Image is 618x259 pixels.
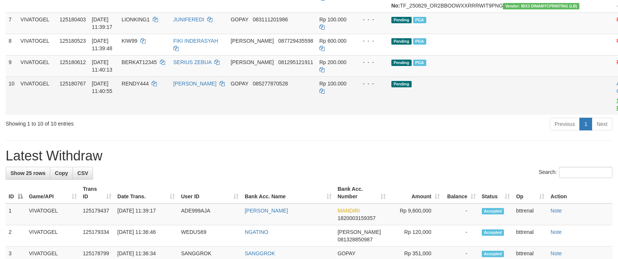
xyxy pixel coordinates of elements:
span: Rp 100.000 [319,81,346,87]
span: Copy [55,170,68,176]
a: SERIUS ZEBUA [173,59,212,65]
td: 9 [6,55,18,76]
span: Copy 1820003159357 to clipboard [338,215,376,221]
span: [DATE] 11:39:48 [92,38,113,51]
a: 1 [579,118,592,130]
a: JUNIFEREDI [173,16,204,22]
span: Pending [391,60,412,66]
span: Show 25 rows [11,170,45,176]
td: 125179437 [80,204,114,225]
th: Action [547,182,612,204]
span: Copy 081328850987 to clipboard [338,237,373,243]
th: Status: activate to sort column ascending [479,182,513,204]
span: Accepted [482,208,504,214]
td: Rp 120,000 [389,225,443,247]
th: Amount: activate to sort column ascending [389,182,443,204]
th: Date Trans.: activate to sort column ascending [114,182,178,204]
th: Op: activate to sort column ascending [513,182,547,204]
td: VIVATOGEL [18,76,57,115]
td: - [443,204,479,225]
span: Pending [391,81,412,87]
span: 125180523 [60,38,86,44]
a: Copy [50,167,73,180]
span: GOPAY [231,16,248,22]
th: Game/API: activate to sort column ascending [26,182,80,204]
span: [PERSON_NAME] [231,59,274,65]
a: Note [550,208,562,214]
h1: Latest Withdraw [6,148,612,163]
span: LIONKING1 [122,16,150,22]
td: Rp 9,600,000 [389,204,443,225]
span: Vendor URL: https://dashboard.q2checkout.com/secure [503,3,579,9]
td: bttrenal [513,204,547,225]
th: Bank Acc. Number: activate to sort column ascending [335,182,389,204]
span: KIW99 [122,38,137,44]
span: [DATE] 11:40:55 [92,81,113,94]
span: Rp 100.000 [319,16,346,22]
a: NGATINO [245,229,268,235]
span: GOPAY [338,250,355,256]
a: [PERSON_NAME] [245,208,288,214]
span: BERKAT12345 [122,59,157,65]
span: Copy 085277870528 to clipboard [253,81,288,87]
span: RENDY444 [122,81,149,87]
span: [PERSON_NAME] [231,38,274,44]
span: CSV [77,170,88,176]
a: FIKI INDERASYAH [173,38,218,44]
span: Rp 600.000 [319,38,346,44]
div: - - - [357,16,385,23]
td: VIVATOGEL [26,225,80,247]
span: Accepted [482,251,504,257]
label: Search: [539,167,612,178]
span: [DATE] 11:39:17 [92,16,113,30]
td: 10 [6,76,18,115]
a: Show 25 rows [6,167,50,180]
td: 2 [6,225,26,247]
a: Note [550,250,562,256]
td: VIVATOGEL [18,34,57,55]
th: ID: activate to sort column descending [6,182,26,204]
td: WEDUS69 [178,225,242,247]
td: [DATE] 11:36:46 [114,225,178,247]
span: Copy 081295121911 to clipboard [278,59,313,65]
span: Copy 087729435598 to clipboard [278,38,313,44]
th: Trans ID: activate to sort column ascending [80,182,114,204]
th: Bank Acc. Name: activate to sort column ascending [242,182,335,204]
span: Copy 083111201986 to clipboard [253,16,288,22]
span: 125180612 [60,59,86,65]
div: Showing 1 to 10 of 10 entries [6,117,252,127]
td: [DATE] 11:39:17 [114,204,178,225]
div: - - - [357,37,385,45]
span: Marked by bttrenal [413,17,426,23]
span: Rp 200.000 [319,59,346,65]
span: Marked by bttrenal [413,38,426,45]
span: Pending [391,17,412,23]
a: [PERSON_NAME] [173,81,217,87]
td: VIVATOGEL [18,55,57,76]
a: Note [550,229,562,235]
td: 7 [6,12,18,34]
span: GOPAY [231,81,248,87]
td: VIVATOGEL [18,12,57,34]
span: 125180767 [60,81,86,87]
span: 125180403 [60,16,86,22]
span: Accepted [482,229,504,236]
td: 125179334 [80,225,114,247]
input: Search: [559,167,612,178]
td: VIVATOGEL [26,204,80,225]
span: [DATE] 11:40:13 [92,59,113,73]
a: Next [592,118,612,130]
td: - [443,225,479,247]
td: 1 [6,204,26,225]
th: Balance: activate to sort column ascending [443,182,479,204]
td: ADE999AJA [178,204,242,225]
span: Pending [391,38,412,45]
a: Previous [550,118,580,130]
div: - - - [357,80,385,87]
span: MANDIRI [338,208,360,214]
span: [PERSON_NAME] [338,229,381,235]
td: 8 [6,34,18,55]
td: bttrenal [513,225,547,247]
a: CSV [72,167,93,180]
div: - - - [357,58,385,66]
